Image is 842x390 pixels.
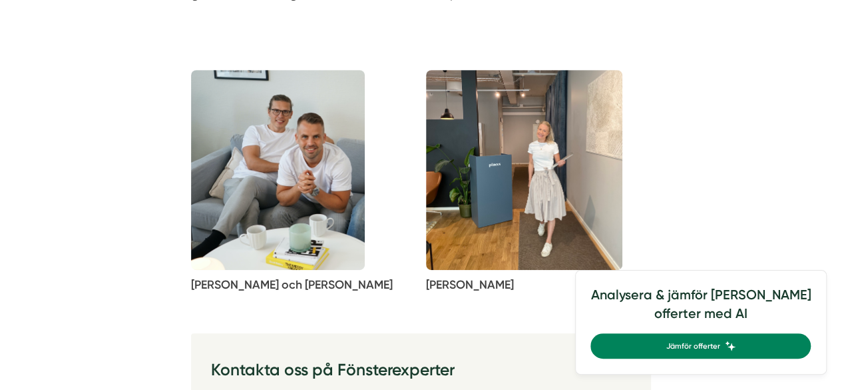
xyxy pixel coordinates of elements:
h3: Kontakta oss på Fönsterexperter [211,353,631,389]
img: Victor & Niclas från Fönsterexperter [191,70,365,270]
h4: Analysera & jämför [PERSON_NAME] offerter med AI [590,286,811,333]
p: [PERSON_NAME] [426,275,651,294]
a: Jämför offerter [590,333,811,359]
p: [PERSON_NAME] och [PERSON_NAME] [191,275,416,294]
span: Jämför offerter [666,340,720,352]
img: Jenny Frejvall från Fönsterexperter [426,70,622,270]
